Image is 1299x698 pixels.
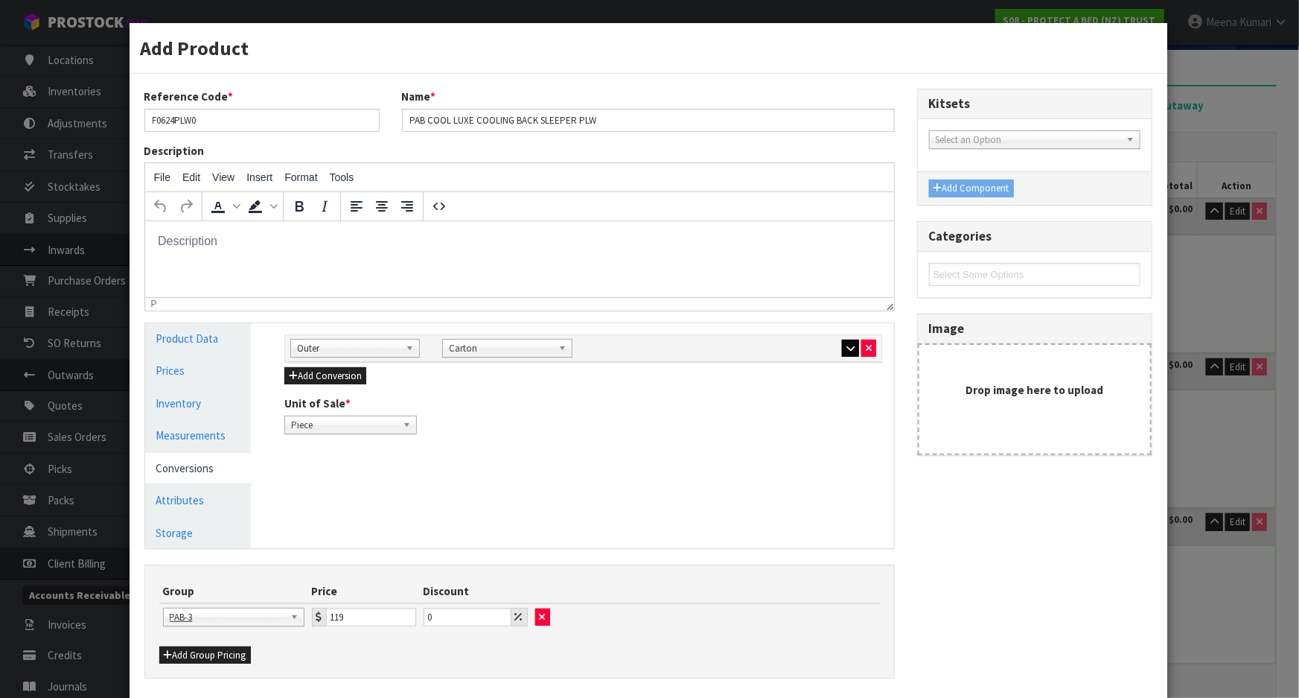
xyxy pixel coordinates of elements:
label: Unit of Sale [284,396,351,411]
input: e.g. 25% [424,608,511,626]
div: Resize [881,298,894,311]
span: Select an Option [936,131,1120,149]
button: Redo [173,194,199,219]
span: Piece [291,416,397,434]
input: Name [402,109,895,132]
button: Source code [427,194,452,219]
button: Add Conversion [284,367,366,385]
span: Outer [297,340,400,358]
a: Attributes [145,485,252,515]
div: Text color [205,194,243,219]
span: Edit [182,171,200,183]
button: Add Component [929,180,1014,197]
div: p [151,299,157,309]
iframe: Rich Text Area. Press ALT-0 for help. [145,221,894,297]
div: Background color [243,194,280,219]
a: Inventory [145,388,252,419]
h3: Add Product [141,34,1156,62]
span: Format [284,171,317,183]
a: Conversions [145,453,252,483]
strong: Drop image here to upload [966,383,1103,397]
label: Reference Code [144,89,234,104]
th: Discount [420,580,532,603]
h3: Kitsets [929,97,1140,111]
span: Carton [449,340,552,358]
span: File [154,171,171,183]
a: Product Data [145,323,252,354]
span: View [212,171,234,183]
button: Align center [369,194,395,219]
label: Description [144,143,205,159]
button: Bold [287,194,312,219]
button: Add Group Pricing [159,647,251,664]
h3: Categories [929,229,1140,244]
span: Insert [246,171,272,183]
a: Storage [145,518,252,548]
th: Group [159,580,308,603]
h3: Image [929,322,1140,336]
input: Reference Code [144,109,380,132]
label: Name [402,89,436,104]
button: Undo [148,194,173,219]
a: Measurements [145,420,252,451]
span: Tools [330,171,354,183]
a: Prices [145,355,252,386]
th: Price [308,580,420,603]
span: PAB-3 [170,609,284,626]
button: Align left [344,194,369,219]
button: Italic [312,194,337,219]
input: Price [326,608,416,626]
button: Align right [395,194,420,219]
